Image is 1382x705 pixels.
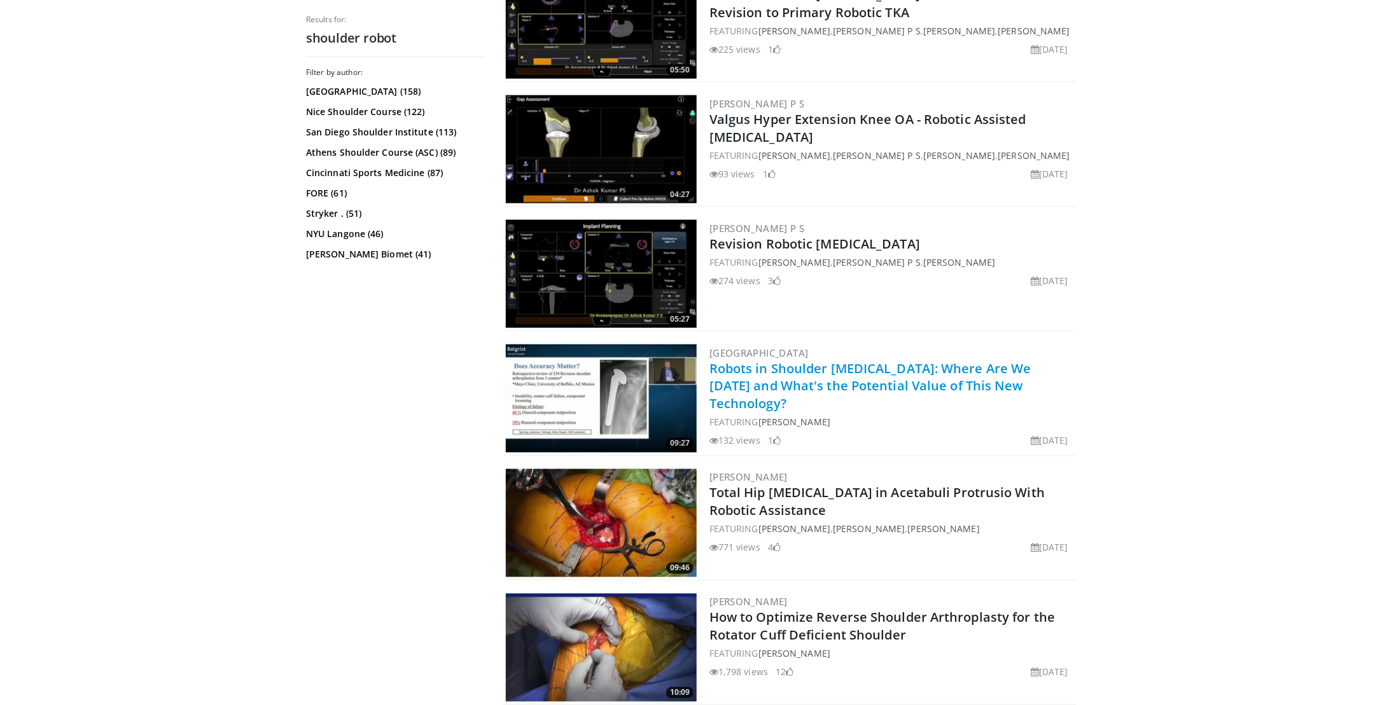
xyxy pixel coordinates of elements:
[306,30,484,46] h2: shoulder robot
[709,256,1073,269] div: FEATURING , ,
[758,256,830,268] a: [PERSON_NAME]
[306,15,484,25] p: Results for:
[306,85,481,98] a: [GEOGRAPHIC_DATA] (158)
[923,25,995,37] a: [PERSON_NAME]
[709,222,805,235] a: [PERSON_NAME] P S
[709,434,760,448] li: 132 views
[923,149,995,161] a: [PERSON_NAME]
[666,189,694,200] span: 04:27
[506,95,697,203] a: 04:27
[833,25,921,37] a: [PERSON_NAME] P S
[306,146,481,159] a: Athens Shoulder Course (ASC) (89)
[666,563,694,574] span: 09:46
[506,220,697,328] img: 7ae32f6b-bee0-4c1b-b64f-025e2f67f344.300x170_q85_crop-smart_upscale.jpg
[709,416,1073,429] div: FEATURING
[709,541,760,554] li: 771 views
[666,64,694,76] span: 05:50
[998,149,1070,161] a: [PERSON_NAME]
[709,609,1055,644] a: How to Optimize Reverse Shoulder Arthroplasty for the Rotator Cuff Deficient Shoulder
[506,469,697,577] a: 09:46
[709,24,1073,38] div: FEATURING , , ,
[709,274,760,287] li: 274 views
[709,596,788,608] a: [PERSON_NAME]
[709,360,1031,413] a: Robots in Shoulder [MEDICAL_DATA]: Where Are We [DATE] and What's the Potential Value of This New...
[506,95,697,203] img: 2361a525-e71d-4d5b-a769-c1365c92593e.300x170_q85_crop-smart_upscale.jpg
[1031,167,1068,181] li: [DATE]
[506,345,697,453] a: 09:27
[768,541,781,554] li: 4
[709,484,1045,519] a: Total Hip [MEDICAL_DATA] in Acetabuli Protrusio With Robotic Assistance
[776,666,793,679] li: 12
[1031,274,1068,287] li: [DATE]
[758,416,830,428] a: [PERSON_NAME]
[709,167,755,181] li: 93 views
[709,666,768,679] li: 1,798 views
[306,248,481,261] a: [PERSON_NAME] Biomet (41)
[1031,43,1068,56] li: [DATE]
[758,648,830,660] a: [PERSON_NAME]
[1031,541,1068,554] li: [DATE]
[506,345,697,453] img: ec67f009-8a4c-401e-98cf-9647631447de.300x170_q85_crop-smart_upscale.jpg
[709,523,1073,536] div: FEATURING , ,
[306,207,481,220] a: Stryker . (51)
[833,149,921,161] a: [PERSON_NAME] P S
[833,523,905,535] a: [PERSON_NAME]
[923,256,995,268] a: [PERSON_NAME]
[709,647,1073,661] div: FEATURING
[763,167,776,181] li: 1
[768,43,781,56] li: 1
[709,97,805,110] a: [PERSON_NAME] P S
[666,438,694,449] span: 09:27
[506,594,697,702] a: 10:09
[758,523,830,535] a: [PERSON_NAME]
[506,469,697,577] img: 9026b89a-9ec4-4d45-949c-ae618d94f28c.300x170_q85_crop-smart_upscale.jpg
[1031,666,1068,679] li: [DATE]
[506,594,697,702] img: d84aa8c7-537e-4bdf-acf1-23c7ca74a4c4.300x170_q85_crop-smart_upscale.jpg
[758,149,830,161] a: [PERSON_NAME]
[666,313,694,325] span: 05:27
[1031,434,1068,448] li: [DATE]
[306,106,481,118] a: Nice Shoulder Course (122)
[306,167,481,179] a: Cincinnati Sports Medicine (87)
[709,346,809,359] a: [GEOGRAPHIC_DATA]
[709,43,760,56] li: 225 views
[758,25,830,37] a: [PERSON_NAME]
[306,228,481,240] a: NYU Langone (46)
[306,187,481,200] a: FORE (61)
[709,149,1073,162] div: FEATURING , , ,
[666,687,694,699] span: 10:09
[833,256,921,268] a: [PERSON_NAME] P S
[908,523,980,535] a: [PERSON_NAME]
[506,220,697,328] a: 05:27
[709,235,920,252] a: Revision Robotic [MEDICAL_DATA]
[306,67,484,78] h3: Filter by author:
[998,25,1070,37] a: [PERSON_NAME]
[709,471,788,484] a: [PERSON_NAME]
[306,126,481,139] a: San Diego Shoulder Institute (113)
[768,434,781,448] li: 1
[709,111,1026,146] a: Valgus Hyper Extension Knee OA - Robotic Assisted [MEDICAL_DATA]
[768,274,781,287] li: 3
